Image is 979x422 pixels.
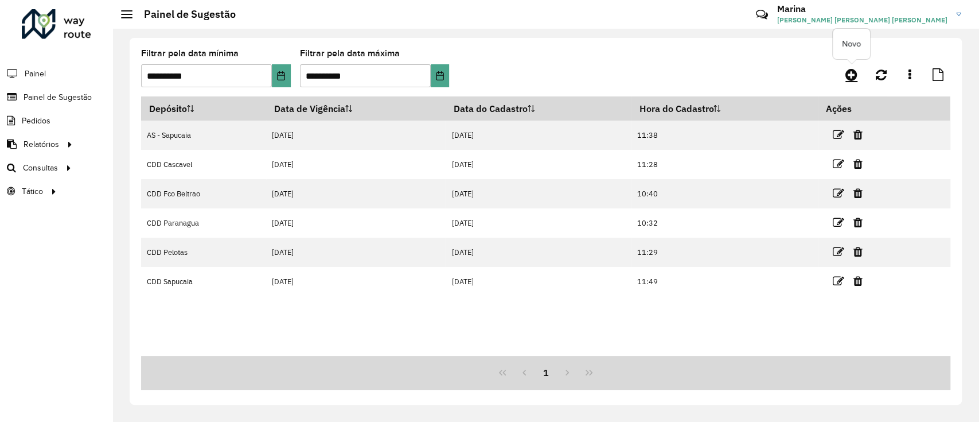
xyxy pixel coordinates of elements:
td: 11:38 [631,121,818,150]
td: [DATE] [266,121,446,150]
label: Filtrar pela data máxima [300,47,400,60]
label: Filtrar pela data mínima [141,47,239,60]
div: Novo [833,29,870,59]
th: Data de Vigência [266,96,446,121]
h2: Painel de Sugestão [132,8,236,21]
td: [DATE] [446,179,631,208]
td: [DATE] [446,267,631,296]
a: Excluir [853,156,863,172]
span: Painel de Sugestão [24,91,92,103]
th: Data do Cadastro [446,96,631,121]
a: Excluir [853,127,863,142]
a: Excluir [853,215,863,230]
td: CDD Pelotas [141,238,266,267]
td: [DATE] [266,208,446,238]
td: 11:49 [631,267,818,296]
td: [DATE] [266,238,446,267]
td: [DATE] [446,208,631,238]
a: Editar [833,185,844,201]
th: Hora do Cadastro [631,96,818,121]
td: CDD Sapucaia [141,267,266,296]
td: [DATE] [446,150,631,179]
td: CDD Cascavel [141,150,266,179]
a: Editar [833,127,844,142]
td: 10:40 [631,179,818,208]
td: [DATE] [266,150,446,179]
button: 1 [535,362,557,384]
a: Editar [833,273,844,289]
td: [DATE] [266,267,446,296]
a: Excluir [853,273,863,289]
td: [DATE] [266,179,446,208]
button: Choose Date [272,64,291,87]
a: Excluir [853,185,863,201]
a: Editar [833,244,844,260]
td: CDD Fco Beltrao [141,179,266,208]
a: Excluir [853,244,863,260]
span: Relatórios [24,138,59,150]
td: AS - Sapucaia [141,121,266,150]
span: Painel [25,68,46,80]
td: 11:29 [631,238,818,267]
td: CDD Paranagua [141,208,266,238]
td: 10:32 [631,208,818,238]
td: [DATE] [446,238,631,267]
span: [PERSON_NAME] [PERSON_NAME] [PERSON_NAME] [777,15,947,25]
a: Contato Rápido [750,2,774,27]
h3: Marina [777,3,947,14]
a: Editar [833,156,844,172]
td: [DATE] [446,121,631,150]
span: Consultas [23,162,58,174]
th: Ações [818,96,887,121]
button: Choose Date [431,64,450,87]
td: 11:28 [631,150,818,179]
th: Depósito [141,96,266,121]
span: Pedidos [22,115,50,127]
span: Tático [22,185,43,198]
a: Editar [833,215,844,230]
